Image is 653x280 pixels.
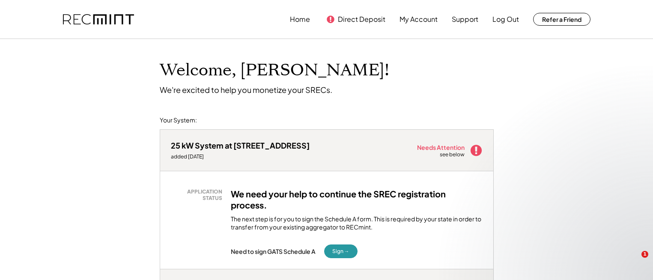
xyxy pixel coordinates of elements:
[231,247,316,255] div: Need to sign GATS Schedule A
[533,13,590,26] button: Refer a Friend
[171,153,310,160] div: added [DATE]
[63,14,134,25] img: recmint-logotype%403x.png
[231,215,483,232] div: The next step is for you to sign the Schedule A form. This is required by your state in order to ...
[452,11,478,28] button: Support
[400,11,438,28] button: My Account
[160,116,197,125] div: Your System:
[231,188,483,211] h3: We need your help to continue the SREC registration process.
[160,60,389,80] h1: Welcome, [PERSON_NAME]!
[324,244,358,258] button: Sign →
[440,151,465,158] div: see below
[492,11,519,28] button: Log Out
[171,140,310,150] div: 25 kW System at [STREET_ADDRESS]
[290,11,310,28] button: Home
[641,251,648,258] span: 1
[417,144,465,150] div: Needs Attention
[338,11,385,28] button: Direct Deposit
[624,251,644,271] iframe: Intercom live chat
[175,188,222,202] div: APPLICATION STATUS
[160,85,332,95] div: We're excited to help you monetize your SRECs.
